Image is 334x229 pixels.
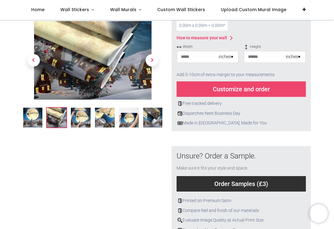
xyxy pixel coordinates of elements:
span: Previous [28,54,40,67]
img: Extra product image [47,108,66,127]
span: Width [177,44,239,50]
img: uk [178,121,182,126]
img: Extra product image [119,108,139,127]
span: Height [244,44,306,50]
img: Extra product image [71,108,91,127]
div: Compare feel and finish of our materials [177,208,306,214]
img: Extra product image [95,108,115,127]
span: Wall Murals [110,6,136,13]
span: Next [146,54,158,67]
span: Upload Custom Mural Image [221,6,286,13]
div: How to measure your wall [177,35,227,41]
div: inches ▾ [286,54,300,60]
div: Make sure it fits your style and space. [177,165,306,171]
div: Order Samples (£3) [177,176,306,192]
img: WS-45299-02 [23,108,42,127]
div: Unsure? Order a Sample. [177,151,306,162]
div: 0.00 m x 0.00 m = 0.00 m² [177,21,228,31]
iframe: Brevo live chat [309,204,328,223]
img: Product image [23,21,162,100]
div: Free tracked delivery [177,101,306,107]
div: Add 5-10cm of extra margin to your measurements. [177,68,306,82]
a: Next [142,33,163,88]
span: Custom Wall Stickers [157,6,205,13]
a: Previous [23,33,44,88]
div: Dispatches Next Business Day [177,110,306,117]
span: Wall Stickers [60,6,89,13]
img: Extra product image [143,108,163,127]
div: Customize and order [177,81,306,97]
div: inches ▾ [219,54,233,60]
div: Made in [GEOGRAPHIC_DATA], Made for You [177,120,306,126]
span: Home [31,6,45,13]
div: Printed on Premium Satin [177,198,306,204]
div: Evaluate Image Quality at Actual Print Size [177,217,306,223]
